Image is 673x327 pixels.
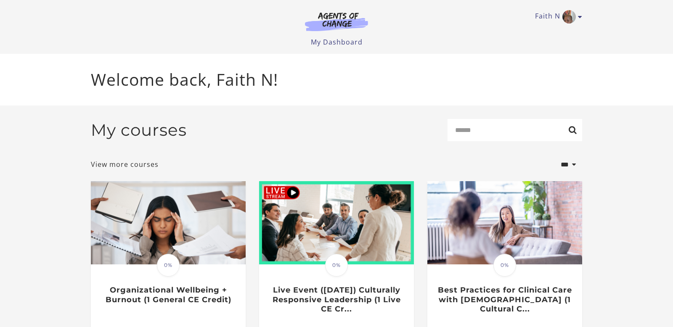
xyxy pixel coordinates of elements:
img: Agents of Change Logo [296,12,377,31]
a: My Dashboard [311,37,363,47]
p: Welcome back, Faith N! [91,67,582,92]
a: View more courses [91,159,159,169]
span: 0% [325,254,348,277]
h3: Best Practices for Clinical Care with [DEMOGRAPHIC_DATA] (1 Cultural C... [436,285,573,314]
span: 0% [157,254,180,277]
span: 0% [493,254,516,277]
h3: Live Event ([DATE]) Culturally Responsive Leadership (1 Live CE Cr... [268,285,405,314]
h2: My courses [91,120,187,140]
h3: Organizational Wellbeing + Burnout (1 General CE Credit) [100,285,236,304]
a: Toggle menu [535,10,578,24]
